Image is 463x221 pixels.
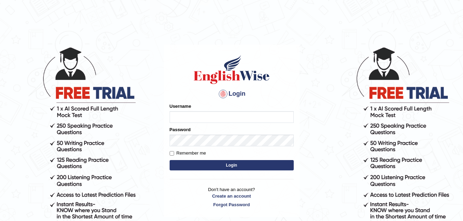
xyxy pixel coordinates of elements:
a: Create an account [170,193,294,199]
img: Logo of English Wise sign in for intelligent practice with AI [192,54,271,85]
p: Don't have an account? [170,186,294,208]
a: Forgot Password [170,201,294,208]
label: Remember me [170,150,206,157]
h4: Login [170,88,294,99]
input: Remember me [170,151,174,156]
button: Login [170,160,294,170]
label: Username [170,103,191,109]
label: Password [170,126,191,133]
